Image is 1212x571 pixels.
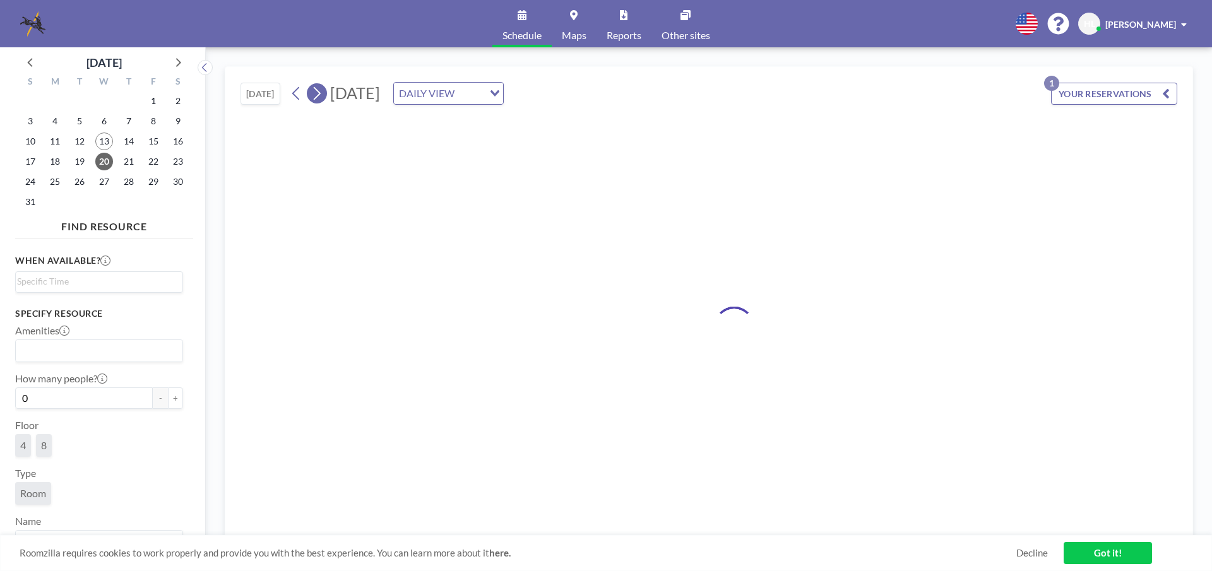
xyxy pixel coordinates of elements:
span: Thursday, August 14, 2025 [120,132,138,150]
span: Monday, August 11, 2025 [46,132,64,150]
span: Monday, August 18, 2025 [46,153,64,170]
span: Room [20,487,46,500]
input: Search for option [17,343,175,359]
a: here. [489,547,511,558]
div: S [18,74,43,91]
span: 8 [41,439,47,452]
button: YOUR RESERVATIONS1 [1051,83,1177,105]
span: Monday, August 4, 2025 [46,112,64,130]
div: M [43,74,68,91]
img: organization-logo [20,11,45,37]
label: Floor [15,419,39,432]
div: T [68,74,92,91]
span: Sunday, August 24, 2025 [21,173,39,191]
span: [PERSON_NAME] [1105,19,1176,30]
button: [DATE] [241,83,280,105]
span: Thursday, August 7, 2025 [120,112,138,130]
span: Saturday, August 16, 2025 [169,132,187,150]
span: Saturday, August 2, 2025 [169,92,187,110]
span: Friday, August 15, 2025 [145,132,162,150]
h4: FIND RESOURCE [15,215,193,233]
span: Thursday, August 28, 2025 [120,173,138,191]
label: How many people? [15,372,107,385]
span: Wednesday, August 27, 2025 [95,173,113,191]
div: W [92,74,117,91]
span: Monday, August 25, 2025 [46,173,64,191]
span: Maps [562,30,586,40]
span: [DATE] [330,83,380,102]
button: + [168,387,183,409]
div: Search for option [16,531,182,552]
span: Tuesday, August 26, 2025 [71,173,88,191]
span: DAILY VIEW [396,85,457,102]
span: Saturday, August 9, 2025 [169,112,187,130]
p: 1 [1044,76,1059,91]
div: F [141,74,165,91]
div: Search for option [394,83,503,104]
h3: Specify resource [15,308,183,319]
span: Tuesday, August 12, 2025 [71,132,88,150]
span: Wednesday, August 20, 2025 [95,153,113,170]
span: HL [1084,18,1095,30]
span: Schedule [502,30,542,40]
span: Thursday, August 21, 2025 [120,153,138,170]
label: Amenities [15,324,69,337]
div: Search for option [16,272,182,291]
span: Reports [607,30,641,40]
span: Other sites [662,30,710,40]
input: Search for option [17,533,175,550]
span: Friday, August 1, 2025 [145,92,162,110]
input: Search for option [458,85,482,102]
a: Got it! [1064,542,1152,564]
span: Friday, August 8, 2025 [145,112,162,130]
div: S [165,74,190,91]
span: 4 [20,439,26,452]
div: [DATE] [86,54,122,71]
label: Name [15,515,41,527]
span: Tuesday, August 19, 2025 [71,153,88,170]
input: Search for option [17,274,175,288]
span: Saturday, August 23, 2025 [169,153,187,170]
span: Sunday, August 17, 2025 [21,153,39,170]
span: Roomzilla requires cookies to work properly and provide you with the best experience. You can lea... [20,547,1016,559]
button: - [153,387,168,409]
span: Saturday, August 30, 2025 [169,173,187,191]
div: T [116,74,141,91]
span: Sunday, August 31, 2025 [21,193,39,211]
label: Type [15,467,36,480]
span: Sunday, August 10, 2025 [21,132,39,150]
span: Tuesday, August 5, 2025 [71,112,88,130]
span: Friday, August 29, 2025 [145,173,162,191]
a: Decline [1016,547,1048,559]
span: Wednesday, August 6, 2025 [95,112,113,130]
div: Search for option [16,340,182,362]
span: Friday, August 22, 2025 [145,153,162,170]
span: Sunday, August 3, 2025 [21,112,39,130]
span: Wednesday, August 13, 2025 [95,132,113,150]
